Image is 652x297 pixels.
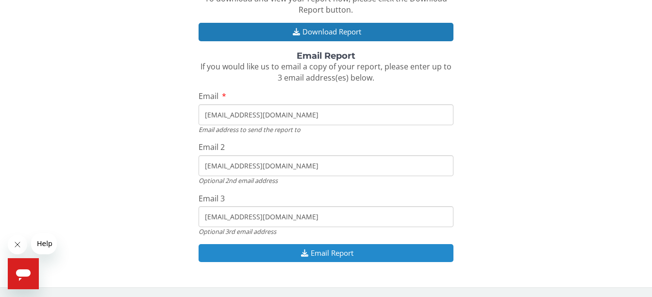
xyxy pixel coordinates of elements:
[201,61,451,83] span: If you would like us to email a copy of your report, please enter up to 3 email address(es) below.
[199,244,453,262] button: Email Report
[8,235,27,254] iframe: Close message
[199,142,225,152] span: Email 2
[199,193,225,204] span: Email 3
[199,125,453,134] div: Email address to send the report to
[8,258,39,289] iframe: Button to launch messaging window
[199,23,453,41] button: Download Report
[199,91,218,101] span: Email
[31,233,57,254] iframe: Message from company
[199,176,453,185] div: Optional 2nd email address
[199,227,453,236] div: Optional 3rd email address
[297,50,355,61] strong: Email Report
